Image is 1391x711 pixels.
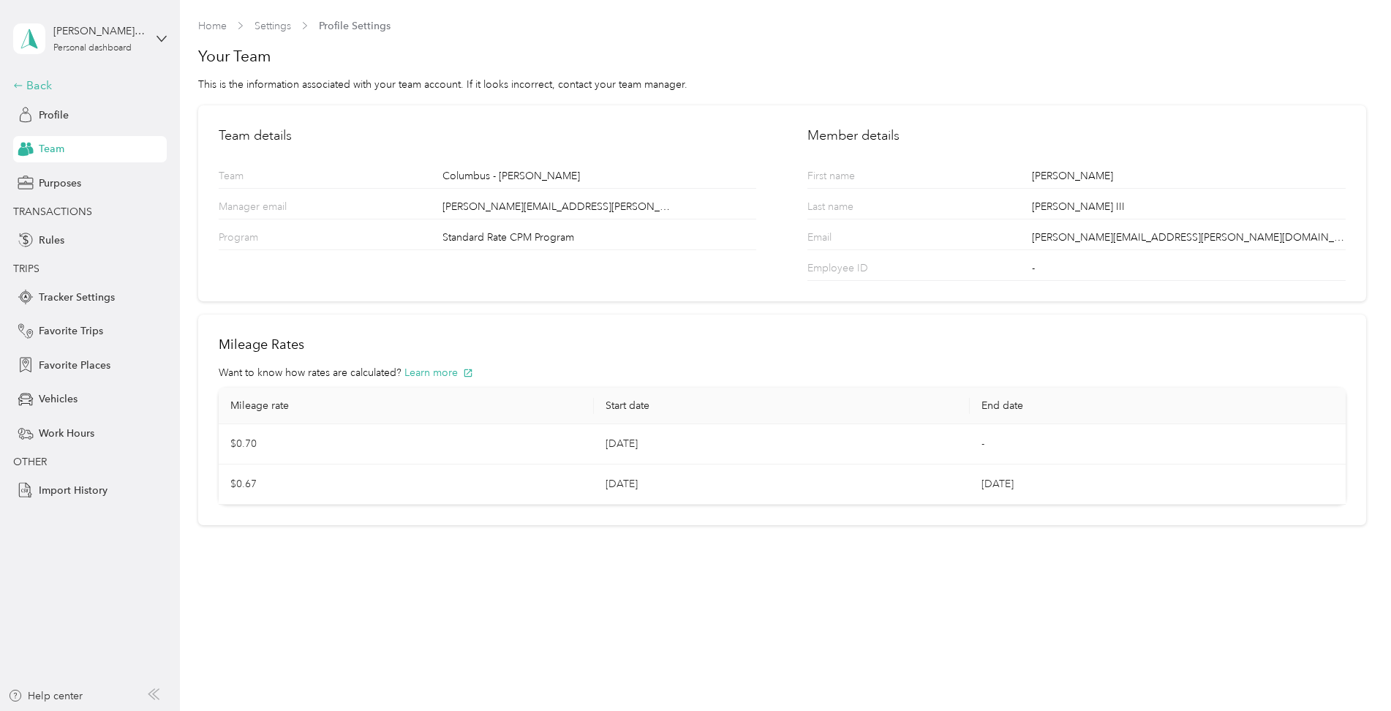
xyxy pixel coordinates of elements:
button: Help center [8,688,83,704]
td: $0.67 [219,464,595,505]
div: Back [13,77,159,94]
p: Manager email [219,199,331,219]
div: [PERSON_NAME] III [1032,199,1346,219]
span: Import History [39,483,108,498]
span: Profile [39,108,69,123]
td: - [970,424,1346,464]
div: Want to know how rates are calculated? [219,365,1346,380]
th: End date [970,388,1346,424]
td: [DATE] [970,464,1346,505]
span: Favorite Places [39,358,110,373]
span: Favorite Trips [39,323,103,339]
p: Team [219,168,331,188]
p: Program [219,230,331,249]
iframe: Everlance-gr Chat Button Frame [1309,629,1391,711]
span: TRIPS [13,263,39,275]
div: Personal dashboard [53,44,132,53]
span: [PERSON_NAME][EMAIL_ADDRESS][PERSON_NAME][DOMAIN_NAME] [442,199,678,214]
p: Last name [807,199,920,219]
span: Vehicles [39,391,78,407]
span: Tracker Settings [39,290,115,305]
p: First name [807,168,920,188]
span: TRANSACTIONS [13,206,92,218]
span: Team [39,141,64,157]
div: Standard Rate CPM Program [442,230,756,249]
h2: Team details [219,126,756,146]
div: This is the information associated with your team account. If it looks incorrect, contact your te... [198,77,1366,92]
td: [DATE] [594,424,970,464]
div: [PERSON_NAME][EMAIL_ADDRESS][PERSON_NAME][DOMAIN_NAME] [1032,230,1346,249]
span: Work Hours [39,426,94,441]
td: $0.70 [219,424,595,464]
span: OTHER [13,456,47,468]
a: Home [198,20,227,32]
td: [DATE] [594,464,970,505]
button: Learn more [404,365,473,380]
p: Employee ID [807,260,920,280]
div: - [1032,260,1346,280]
th: Start date [594,388,970,424]
span: Rules [39,233,64,248]
p: Email [807,230,920,249]
span: Purposes [39,176,81,191]
a: Settings [255,20,291,32]
div: [PERSON_NAME] III [53,23,145,39]
th: Mileage rate [219,388,595,424]
h2: Mileage Rates [219,335,1346,355]
h2: Member details [807,126,1345,146]
span: Profile Settings [319,18,391,34]
div: [PERSON_NAME] [1032,168,1346,188]
div: Columbus - [PERSON_NAME] [442,168,756,188]
h1: Your Team [198,46,1366,67]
